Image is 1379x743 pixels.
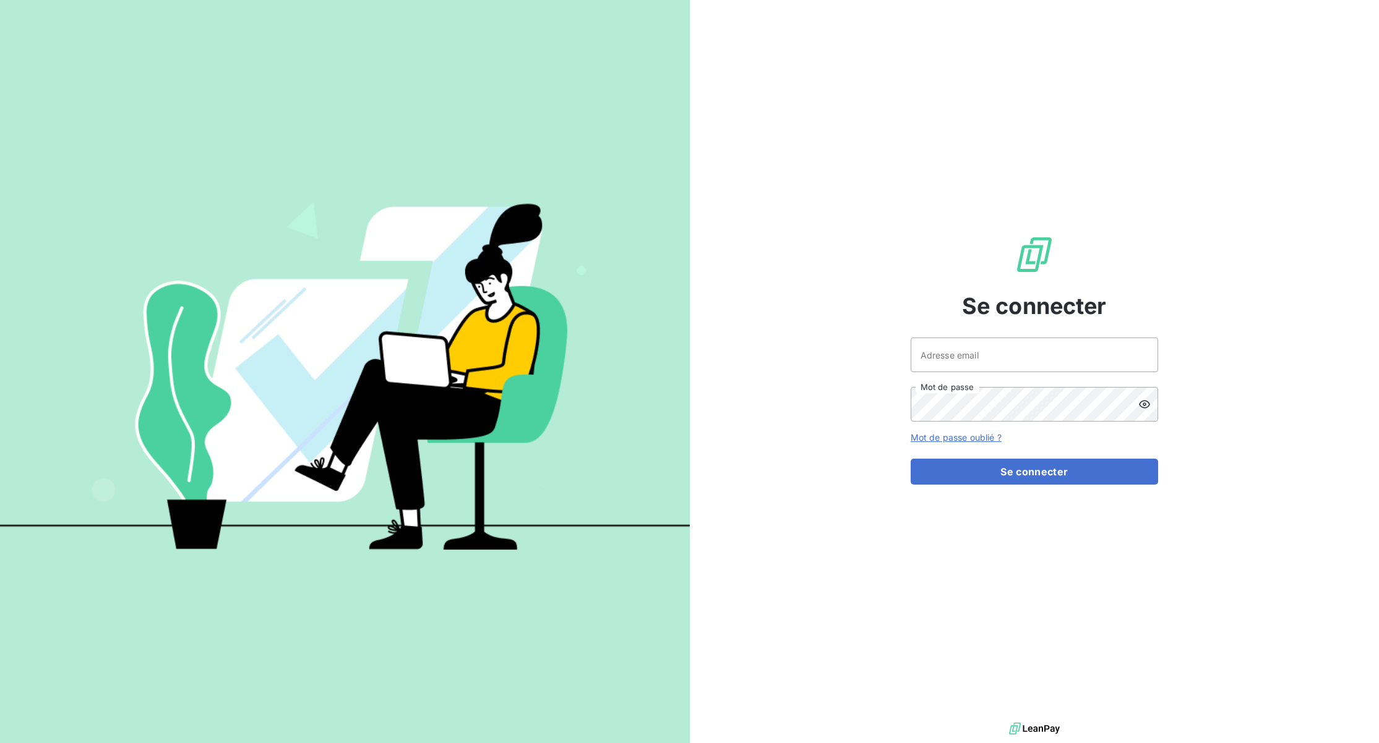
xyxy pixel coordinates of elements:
[911,432,1002,443] a: Mot de passe oublié ?
[911,338,1158,372] input: placeholder
[1009,720,1060,738] img: logo
[911,459,1158,485] button: Se connecter
[962,289,1107,323] span: Se connecter
[1015,235,1054,274] img: Logo LeanPay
